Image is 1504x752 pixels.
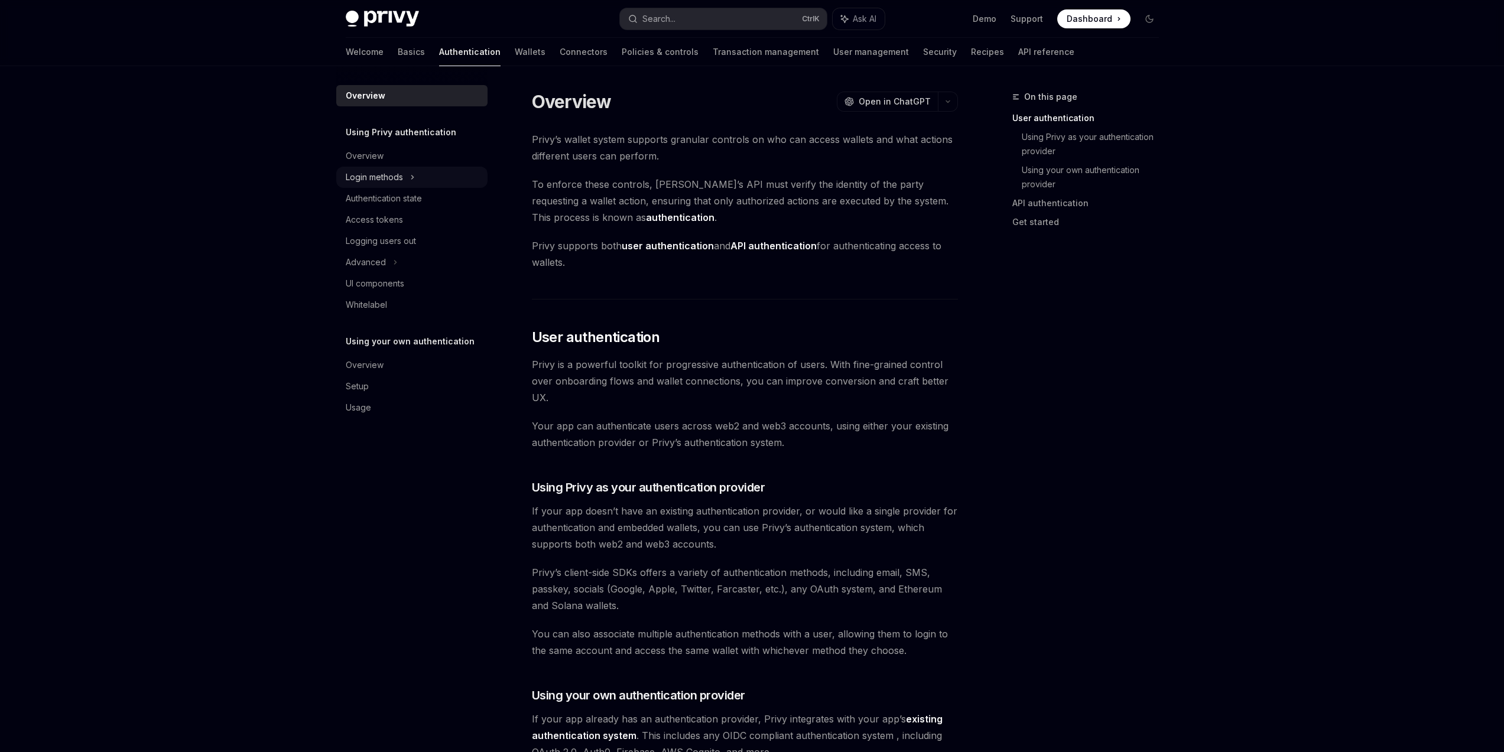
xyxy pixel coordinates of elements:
a: API reference [1018,38,1074,66]
div: Logging users out [346,234,416,248]
a: Overview [336,85,488,106]
span: Privy supports both and for authenticating access to wallets. [532,237,958,271]
div: Overview [346,89,385,103]
a: User management [833,38,909,66]
div: Access tokens [346,213,403,227]
strong: user authentication [622,240,714,252]
a: Support [1011,13,1043,25]
span: Dashboard [1067,13,1112,25]
a: Logging users out [336,230,488,252]
strong: authentication [646,211,714,223]
a: Dashboard [1057,9,1131,28]
h1: Overview [532,91,612,112]
span: Ask AI [853,13,876,25]
div: Advanced [346,255,386,269]
button: Search...CtrlK [620,8,827,30]
button: Ask AI [833,8,885,30]
a: User authentication [1012,109,1168,128]
span: Open in ChatGPT [859,96,931,108]
a: Usage [336,397,488,418]
a: Whitelabel [336,294,488,315]
a: Access tokens [336,209,488,230]
span: Privy’s wallet system supports granular controls on who can access wallets and what actions diffe... [532,131,958,164]
span: User authentication [532,328,660,347]
span: If your app doesn’t have an existing authentication provider, or would like a single provider for... [532,503,958,552]
a: Setup [336,376,488,397]
div: Authentication state [346,191,422,206]
a: Transaction management [713,38,819,66]
a: Demo [973,13,996,25]
a: Wallets [515,38,545,66]
a: API authentication [1012,194,1168,213]
a: Basics [398,38,425,66]
a: Authentication state [336,188,488,209]
a: Using Privy as your authentication provider [1022,128,1168,161]
h5: Using your own authentication [346,334,475,349]
div: Login methods [346,170,403,184]
a: UI components [336,273,488,294]
a: Overview [336,145,488,167]
span: To enforce these controls, [PERSON_NAME]’s API must verify the identity of the party requesting a... [532,176,958,226]
a: Policies & controls [622,38,699,66]
a: Connectors [560,38,608,66]
a: Welcome [346,38,384,66]
div: Overview [346,358,384,372]
a: Get started [1012,213,1168,232]
a: Security [923,38,957,66]
div: Search... [642,12,675,26]
span: Privy’s client-side SDKs offers a variety of authentication methods, including email, SMS, passke... [532,564,958,614]
span: On this page [1024,90,1077,104]
span: Using Privy as your authentication provider [532,479,765,496]
button: Toggle dark mode [1140,9,1159,28]
div: Whitelabel [346,298,387,312]
h5: Using Privy authentication [346,125,456,139]
span: Using your own authentication provider [532,687,745,704]
a: Authentication [439,38,501,66]
a: Recipes [971,38,1004,66]
button: Open in ChatGPT [837,92,938,112]
span: You can also associate multiple authentication methods with a user, allowing them to login to the... [532,626,958,659]
span: Your app can authenticate users across web2 and web3 accounts, using either your existing authent... [532,418,958,451]
div: Overview [346,149,384,163]
strong: API authentication [730,240,817,252]
span: Ctrl K [802,14,820,24]
div: Usage [346,401,371,415]
div: Setup [346,379,369,393]
a: Using your own authentication provider [1022,161,1168,194]
div: UI components [346,276,404,291]
img: dark logo [346,11,419,27]
span: Privy is a powerful toolkit for progressive authentication of users. With fine-grained control ov... [532,356,958,406]
a: Overview [336,354,488,376]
